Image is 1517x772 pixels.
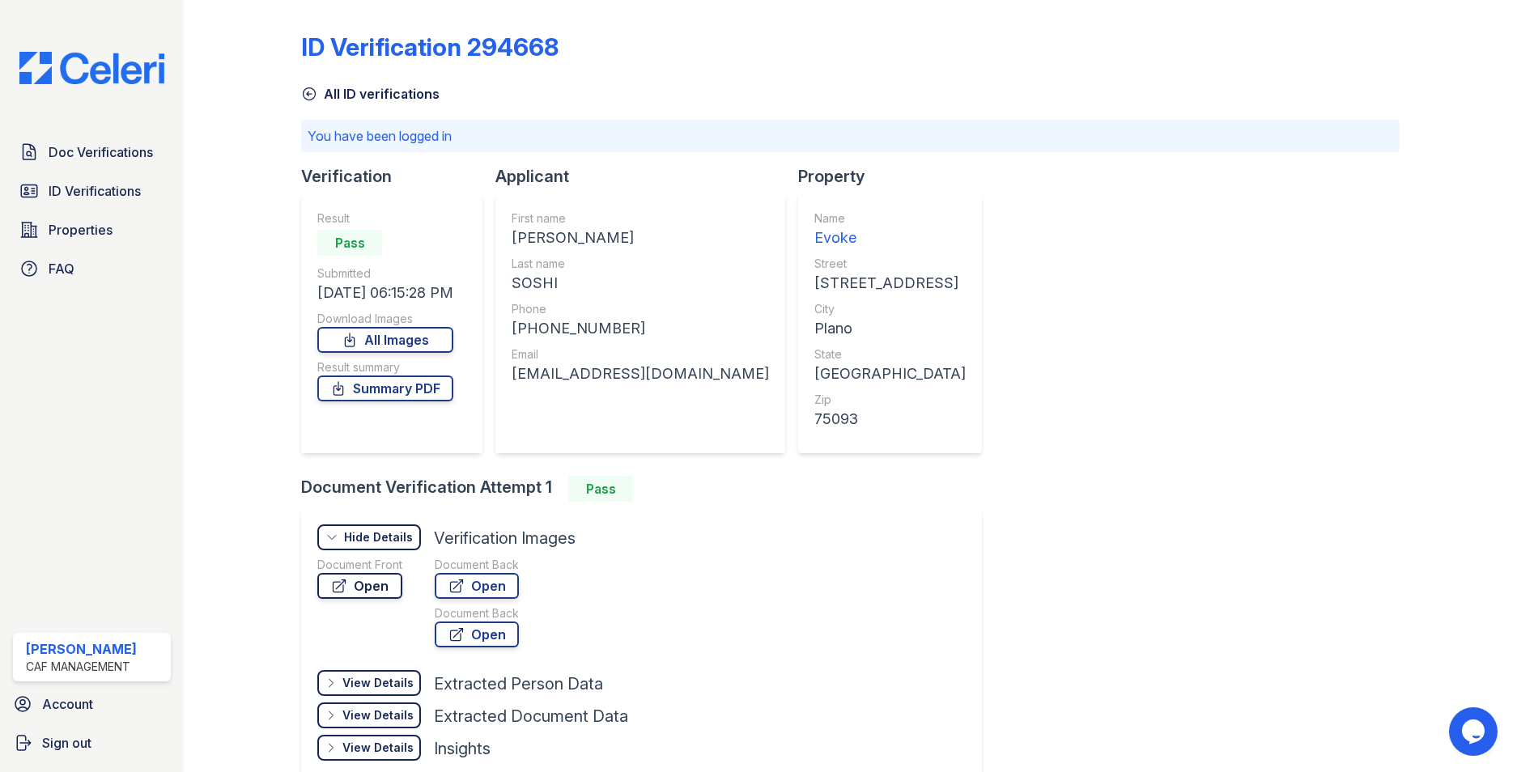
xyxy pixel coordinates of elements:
[512,256,769,272] div: Last name
[301,476,995,502] div: Document Verification Attempt 1
[435,621,519,647] a: Open
[317,230,382,256] div: Pass
[342,707,414,723] div: View Details
[814,317,966,340] div: Plano
[26,639,137,659] div: [PERSON_NAME]
[317,210,453,227] div: Result
[814,301,966,317] div: City
[344,529,413,545] div: Hide Details
[512,210,769,227] div: First name
[512,272,769,295] div: SOSHI
[814,210,966,227] div: Name
[435,605,519,621] div: Document Back
[434,737,491,760] div: Insights
[317,282,453,304] div: [DATE] 06:15:28 PM
[814,408,966,431] div: 75093
[308,126,1393,146] p: You have been logged in
[814,363,966,385] div: [GEOGRAPHIC_DATA]
[814,272,966,295] div: [STREET_ADDRESS]
[512,301,769,317] div: Phone
[814,210,966,249] a: Name Evoke
[342,675,414,691] div: View Details
[42,694,93,714] span: Account
[814,392,966,408] div: Zip
[317,573,402,599] a: Open
[26,659,137,675] div: CAF Management
[512,346,769,363] div: Email
[568,476,633,502] div: Pass
[342,740,414,756] div: View Details
[49,181,141,201] span: ID Verifications
[512,363,769,385] div: [EMAIL_ADDRESS][DOMAIN_NAME]
[301,32,559,62] div: ID Verification 294668
[317,265,453,282] div: Submitted
[814,346,966,363] div: State
[435,557,519,573] div: Document Back
[317,359,453,375] div: Result summary
[798,165,995,188] div: Property
[301,84,440,104] a: All ID verifications
[49,142,153,162] span: Doc Verifications
[13,214,171,246] a: Properties
[495,165,798,188] div: Applicant
[6,688,177,720] a: Account
[434,672,603,695] div: Extracted Person Data
[13,252,171,285] a: FAQ
[317,327,453,353] a: All Images
[13,175,171,207] a: ID Verifications
[814,227,966,249] div: Evoke
[49,259,74,278] span: FAQ
[13,136,171,168] a: Doc Verifications
[42,733,91,753] span: Sign out
[814,256,966,272] div: Street
[6,52,177,84] img: CE_Logo_Blue-a8612792a0a2168367f1c8372b55b34899dd931a85d93a1a3d3e32e68fde9ad4.png
[317,557,402,573] div: Document Front
[435,573,519,599] a: Open
[317,311,453,327] div: Download Images
[1449,707,1501,756] iframe: chat widget
[512,317,769,340] div: [PHONE_NUMBER]
[512,227,769,249] div: [PERSON_NAME]
[6,727,177,759] a: Sign out
[301,165,495,188] div: Verification
[434,705,628,727] div: Extracted Document Data
[434,527,576,549] div: Verification Images
[317,375,453,401] a: Summary PDF
[49,220,113,240] span: Properties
